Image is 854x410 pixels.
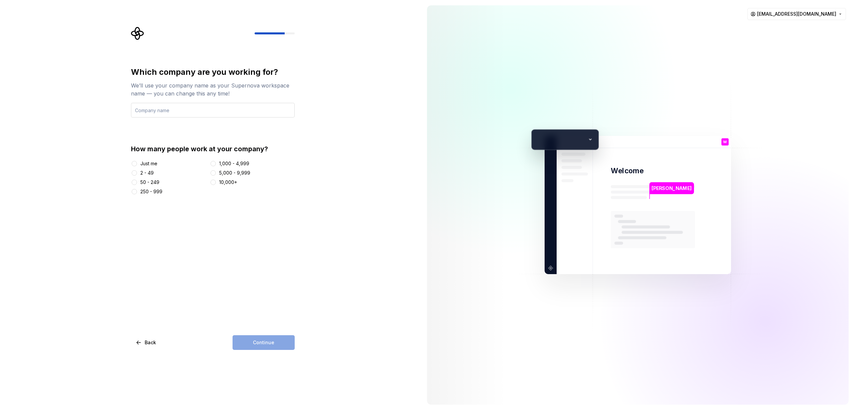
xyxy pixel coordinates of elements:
[723,140,727,144] p: M
[219,170,250,176] div: 5,000 - 9,999
[757,11,836,17] span: [EMAIL_ADDRESS][DOMAIN_NAME]
[611,166,644,176] p: Welcome
[219,160,249,167] div: 1,000 - 4,999
[747,8,846,20] button: [EMAIL_ADDRESS][DOMAIN_NAME]
[140,188,162,195] div: 250 - 999
[219,179,237,186] div: 10,000+
[140,160,157,167] div: Just me
[131,144,295,154] div: How many people work at your company?
[131,81,295,97] div: We’ll use your company name as your Supernova workspace name — you can change this any time!
[145,339,156,346] span: Back
[131,335,162,350] button: Back
[140,170,154,176] div: 2 - 49
[131,27,144,40] svg: Supernova Logo
[131,103,295,118] input: Company name
[652,185,692,192] p: [PERSON_NAME]
[131,67,295,77] div: Which company are you working for?
[140,179,159,186] div: 50 - 249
